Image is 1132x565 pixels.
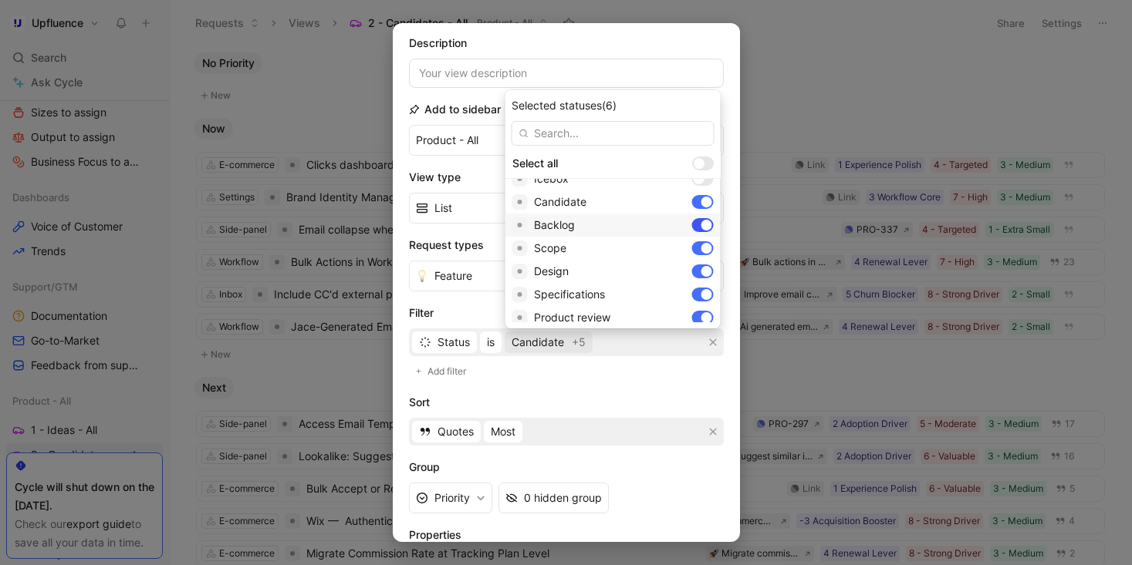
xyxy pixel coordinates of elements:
div: Selected statuses (6) [512,96,715,115]
span: Design [534,264,569,277]
span: Scope [534,241,566,254]
span: Product review [534,311,610,324]
span: Candidate [534,195,586,208]
input: Search... [512,121,715,146]
span: Specifications [534,288,605,301]
div: Select all [512,154,686,173]
span: Backlog [534,218,575,231]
